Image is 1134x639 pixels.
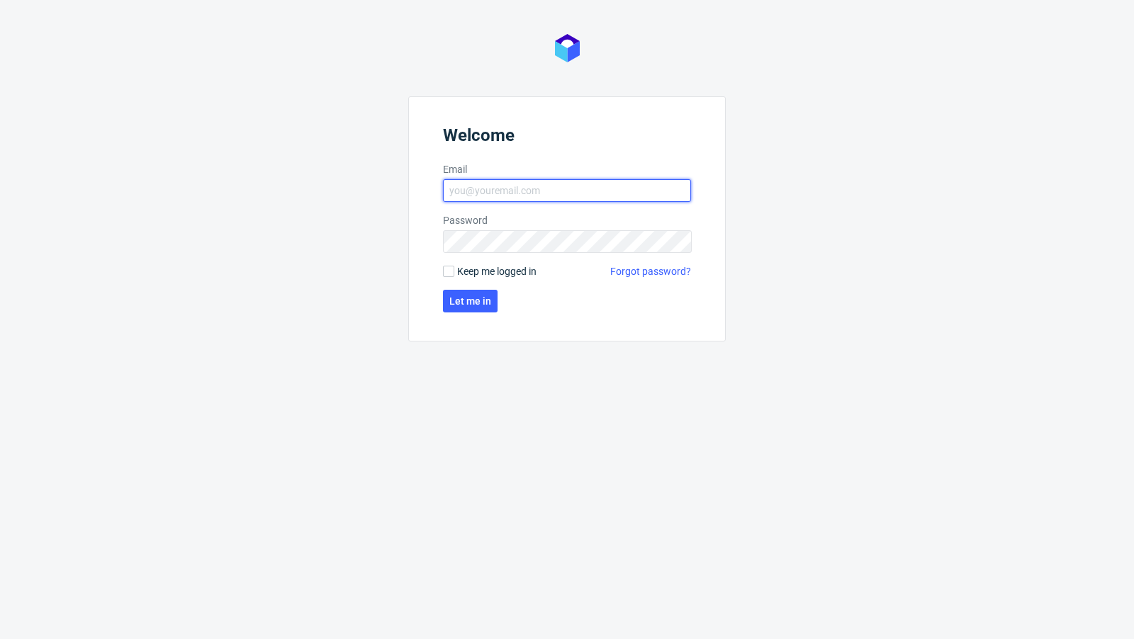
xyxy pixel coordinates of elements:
[457,264,537,278] span: Keep me logged in
[443,179,691,202] input: you@youremail.com
[443,125,691,151] header: Welcome
[443,290,498,312] button: Let me in
[610,264,691,278] a: Forgot password?
[443,162,691,176] label: Email
[443,213,691,227] label: Password
[449,296,491,306] span: Let me in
